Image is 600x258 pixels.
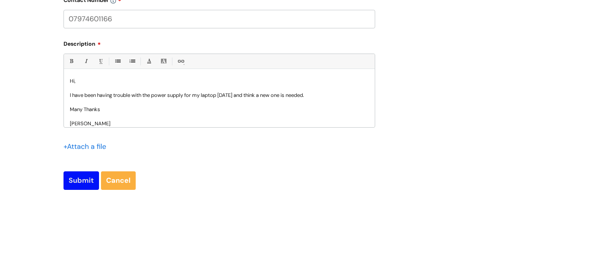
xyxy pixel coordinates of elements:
[159,56,168,66] a: Back Color
[144,56,154,66] a: Font Color
[95,56,105,66] a: Underline(Ctrl-U)
[127,56,137,66] a: 1. Ordered List (Ctrl-Shift-8)
[64,140,111,153] div: Attach a file
[101,171,136,189] a: Cancel
[70,92,369,99] p: I have been having trouble with the power supply for my laptop [DATE] and think a new one is needed.
[70,120,369,127] p: [PERSON_NAME]
[176,56,185,66] a: Link
[64,171,99,189] input: Submit
[66,56,76,66] a: Bold (Ctrl-B)
[112,56,122,66] a: • Unordered List (Ctrl-Shift-7)
[64,38,375,47] label: Description
[70,106,369,113] p: Many Thanks
[81,56,91,66] a: Italic (Ctrl-I)
[70,78,369,85] p: Hi,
